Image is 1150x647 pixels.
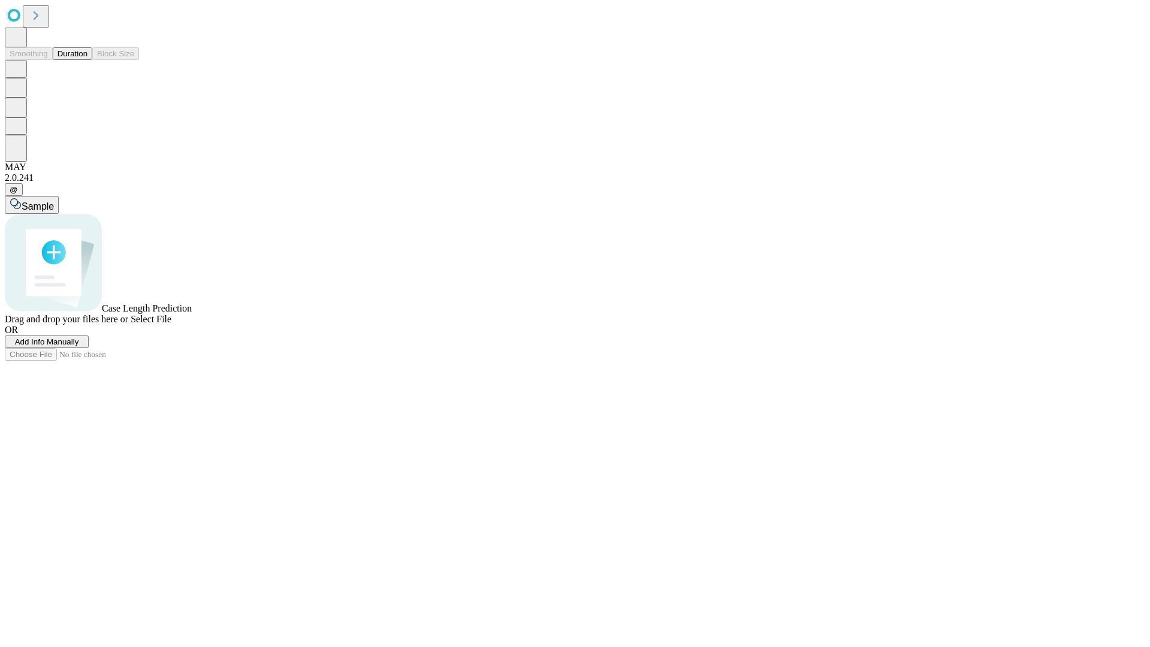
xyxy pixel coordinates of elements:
[5,196,59,214] button: Sample
[5,314,128,324] span: Drag and drop your files here or
[10,185,18,194] span: @
[5,325,18,335] span: OR
[102,303,192,313] span: Case Length Prediction
[5,47,53,60] button: Smoothing
[5,335,89,348] button: Add Info Manually
[5,173,1145,183] div: 2.0.241
[5,183,23,196] button: @
[15,337,79,346] span: Add Info Manually
[5,162,1145,173] div: MAY
[53,47,92,60] button: Duration
[131,314,171,324] span: Select File
[92,47,139,60] button: Block Size
[22,201,54,211] span: Sample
